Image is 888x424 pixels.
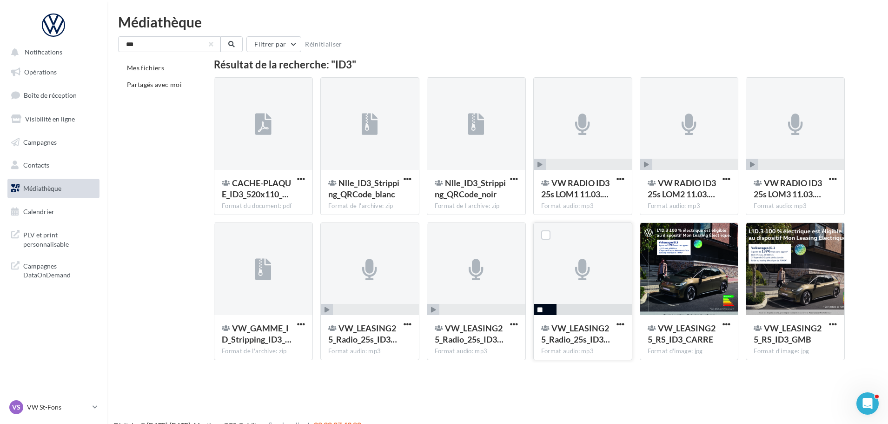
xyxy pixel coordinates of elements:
button: Filtrer par [246,36,301,52]
a: Contacts [6,155,101,175]
div: Format de l'archive: zip [222,347,305,356]
a: Médiathèque [6,179,101,198]
span: Partagés avec moi [127,81,182,88]
div: Format audio: mp3 [435,347,518,356]
div: Format audio: mp3 [328,347,411,356]
span: VS [12,403,20,412]
div: Format audio: mp3 [648,202,731,210]
span: Visibilité en ligne [25,115,75,123]
div: Format audio: mp3 [541,202,624,210]
span: VW_LEASING25_RS_ID3_CARRE [648,323,716,344]
div: Médiathèque [118,15,877,29]
p: VW St-Fons [27,403,89,412]
div: Format audio: mp3 [754,202,837,210]
iframe: Intercom live chat [856,392,879,415]
span: VW RADIO ID3 25s LOM1 11.03.25 [541,178,610,199]
span: VW_LEASING25_Radio_25s_ID3 LOM2 27.08.25 [435,323,504,344]
button: Réinitialiser [301,39,346,50]
a: Opérations [6,62,101,82]
span: VW_GAMME_ID_Stripping_ID3_Mars25 [222,323,292,344]
div: Format de l'archive: zip [328,202,411,210]
span: PLV et print personnalisable [23,229,96,249]
span: VW RADIO ID3 25s LOM3 11.03.25 [754,178,822,199]
span: VW_LEASING25_Radio_25s_ID3 LOM1 27.08.25 [328,323,397,344]
a: Campagnes DataOnDemand [6,256,101,283]
span: Nlle_ID3_Stripping_QRCode_noir [435,178,506,199]
span: Contacts [23,161,49,169]
span: Mes fichiers [127,64,164,72]
span: Calendrier [23,208,54,215]
span: Opérations [24,68,57,76]
span: Boîte de réception [24,91,77,99]
span: CACHE-PLAQUE_ID3_520x110_HD [222,178,291,199]
a: Calendrier [6,202,101,222]
span: Notifications [25,48,62,56]
span: Campagnes [23,138,57,146]
a: Visibilité en ligne [6,109,101,129]
a: Boîte de réception [6,85,101,105]
a: PLV et print personnalisable [6,225,101,252]
div: Format d'image: jpg [648,347,731,356]
div: Format d'image: jpg [754,347,837,356]
a: VS VW St-Fons [7,398,99,416]
span: VW_LEASING25_RS_ID3_GMB [754,323,822,344]
span: Nlle_ID3_Stripping_QRCode_blanc [328,178,399,199]
span: VW RADIO ID3 25s LOM2 11.03.25 [648,178,716,199]
span: Campagnes DataOnDemand [23,260,96,280]
span: VW_LEASING25_Radio_25s_ID3 LOM3 27.08.25 [541,323,610,344]
div: Format de l'archive: zip [435,202,518,210]
div: Format du document: pdf [222,202,305,210]
div: Résultat de la recherche: "ID3" [214,60,845,70]
div: Format audio: mp3 [541,347,624,356]
span: Médiathèque [23,184,61,192]
a: Campagnes [6,133,101,152]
